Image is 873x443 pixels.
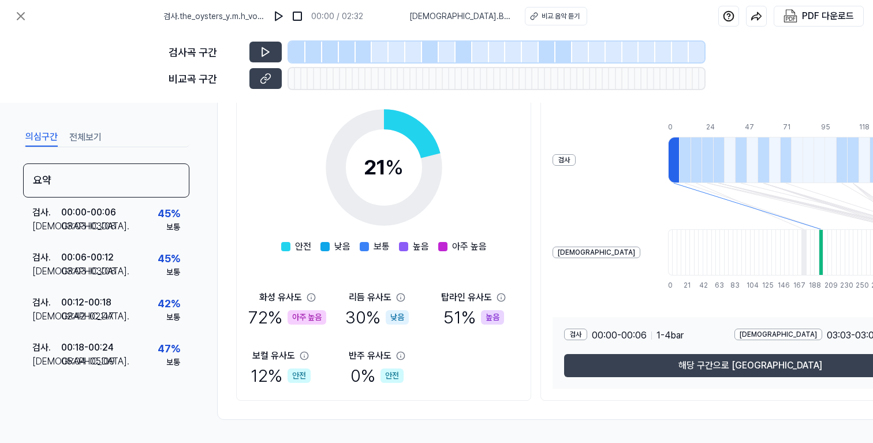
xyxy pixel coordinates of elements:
div: 00:12 - 00:18 [61,296,111,310]
div: 104 [747,280,751,291]
div: 42 [699,280,703,291]
div: 반주 유사도 [349,349,391,363]
div: 118 [859,122,870,132]
div: [DEMOGRAPHIC_DATA] . [32,219,61,233]
img: help [723,10,734,22]
div: 검사곡 구간 [169,44,242,60]
div: 63 [715,280,719,291]
button: 의심구간 [25,128,58,147]
div: 71 [783,122,794,132]
div: 화성 유사도 [259,291,302,304]
div: 검사 [564,329,587,340]
span: 검사 . the_oysters_y.m.h_voxtune_monitor [163,10,265,23]
div: 21 [684,280,688,291]
img: share [751,10,762,22]
div: 높음 [481,310,504,325]
div: 낮음 [386,310,409,325]
div: 125 [762,280,766,291]
div: 탑라인 유사도 [441,291,492,304]
div: 30 % [345,304,409,330]
div: 05:04 - 05:09 [61,355,115,368]
div: 0 % [350,363,404,389]
div: 보통 [166,356,180,368]
div: 요약 [23,163,189,198]
div: [DEMOGRAPHIC_DATA] [553,247,640,258]
div: 0 [668,122,679,132]
div: 0 [668,280,672,291]
span: 아주 높음 [452,240,487,254]
div: 47 % [158,341,180,356]
div: 비교 음악 듣기 [542,11,580,21]
div: [DEMOGRAPHIC_DATA] . [32,355,61,368]
div: 51 % [443,304,504,330]
div: 42 % [158,296,180,311]
div: 검사 . [32,296,61,310]
div: 167 [793,280,797,291]
div: 03:03 - 03:08 [61,265,116,278]
div: 45 % [158,251,180,266]
span: 1 - 4 bar [656,329,684,343]
div: 검사 . [32,206,61,219]
div: 검사 . [32,251,61,265]
div: 00:00 / 02:32 [311,10,363,23]
span: 높음 [413,240,429,254]
img: PDF Download [784,9,797,23]
div: 21 [364,152,404,183]
div: 45 % [158,206,180,221]
div: 72 % [248,304,326,330]
div: 안전 [288,368,311,383]
div: 12 % [251,363,311,389]
button: 비교 음악 듣기 [525,7,587,25]
div: 보컬 유사도 [252,349,295,363]
button: 전체보기 [69,128,102,147]
img: stop [292,10,303,22]
div: 00:18 - 00:24 [61,341,114,355]
div: 146 [778,280,782,291]
div: 보통 [166,311,180,323]
div: 리듬 유사도 [349,291,391,304]
div: 188 [809,280,813,291]
div: 95 [821,122,832,132]
div: 보통 [166,221,180,233]
span: 안전 [295,240,311,254]
div: 209 [824,280,829,291]
div: 00:00 - 00:06 [61,206,116,219]
span: 보통 [374,240,390,254]
div: 03:03 - 03:08 [61,219,116,233]
span: [DEMOGRAPHIC_DATA] . BLOODBATH (War Version) [409,10,511,23]
div: 250 [856,280,860,291]
div: 00:06 - 00:12 [61,251,114,265]
div: 검사 [553,154,576,166]
div: 230 [840,280,844,291]
div: 아주 높음 [288,310,326,325]
div: [DEMOGRAPHIC_DATA] [734,329,822,340]
div: 02:42 - 02:47 [61,310,114,323]
div: 검사 . [32,341,61,355]
div: PDF 다운로드 [802,9,854,24]
div: [DEMOGRAPHIC_DATA] . [32,265,61,278]
div: 안전 [380,368,404,383]
span: 00:00 - 00:06 [592,329,647,343]
div: 24 [706,122,717,132]
div: [DEMOGRAPHIC_DATA] . [32,310,61,323]
div: 83 [730,280,734,291]
div: 보통 [166,266,180,278]
span: 낮음 [334,240,350,254]
button: PDF 다운로드 [781,6,856,26]
img: play [273,10,285,22]
div: 47 [745,122,756,132]
div: 비교곡 구간 [169,71,242,87]
span: % [385,155,404,180]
